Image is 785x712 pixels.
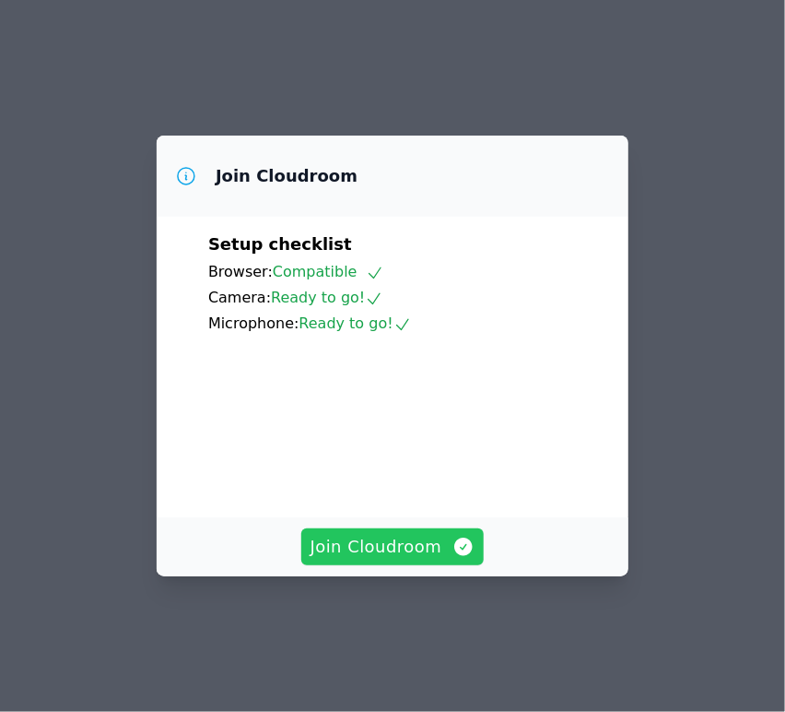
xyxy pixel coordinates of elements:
[310,534,475,560] span: Join Cloudroom
[271,289,383,306] span: Ready to go!
[208,314,299,332] span: Microphone:
[273,263,384,280] span: Compatible
[301,528,485,565] button: Join Cloudroom
[299,314,412,332] span: Ready to go!
[208,234,352,254] span: Setup checklist
[208,289,271,306] span: Camera:
[208,263,273,280] span: Browser:
[216,165,357,187] h3: Join Cloudroom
